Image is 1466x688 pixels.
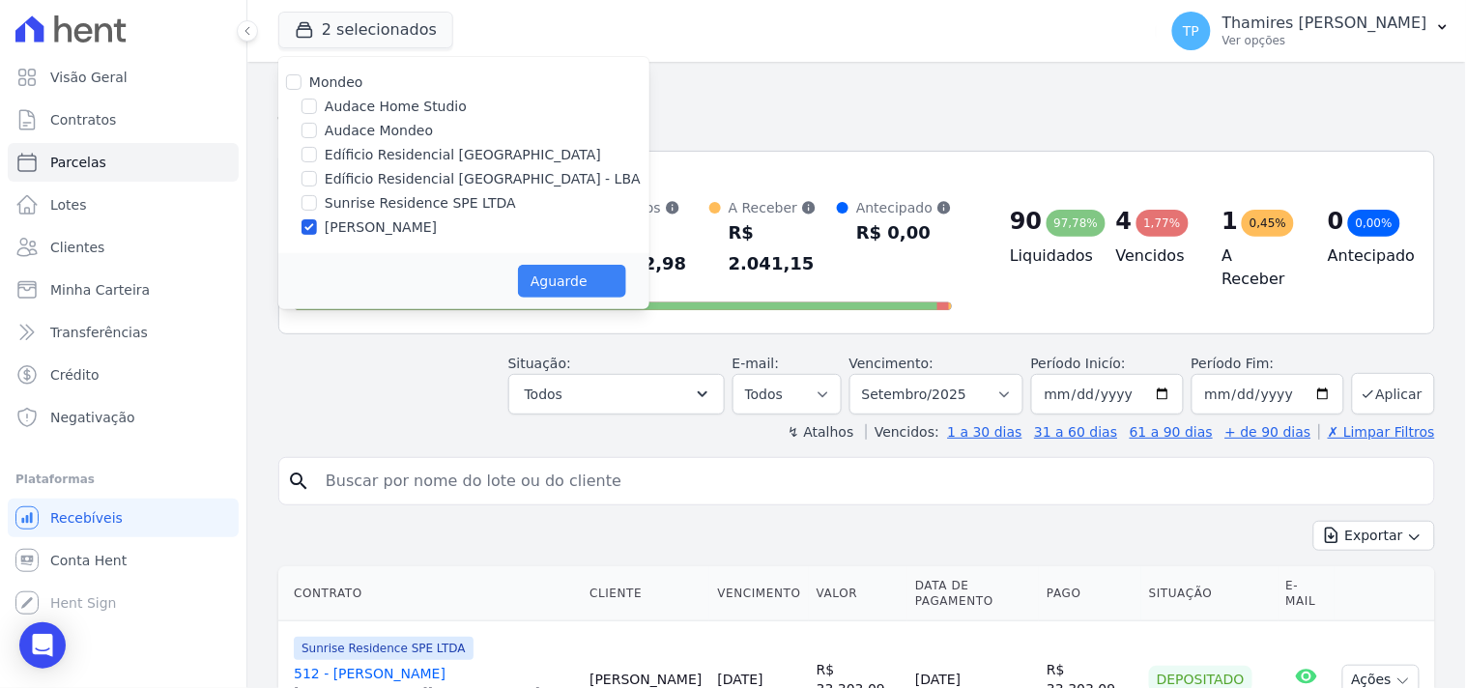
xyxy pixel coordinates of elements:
[8,143,239,182] a: Parcelas
[849,356,934,371] label: Vencimento:
[1141,566,1279,621] th: Situação
[518,265,626,298] button: Aguarde
[907,566,1039,621] th: Data de Pagamento
[50,365,100,385] span: Crédito
[1034,424,1117,440] a: 31 a 60 dias
[314,462,1426,501] input: Buscar por nome do lote ou do cliente
[856,198,952,217] div: Antecipado
[325,169,641,189] label: Edíficio Residencial [GEOGRAPHIC_DATA] - LBA
[8,228,239,267] a: Clientes
[508,374,725,415] button: Todos
[50,195,87,215] span: Lotes
[278,566,582,621] th: Contrato
[1222,14,1427,33] p: Thamires [PERSON_NAME]
[601,217,709,279] div: R$ 7.992,98
[8,313,239,352] a: Transferências
[601,198,709,217] div: Vencidos
[1183,24,1199,38] span: TP
[1348,210,1400,237] div: 0,00%
[1039,566,1141,621] th: Pago
[50,551,127,570] span: Conta Hent
[948,424,1022,440] a: 1 a 30 dias
[717,672,762,687] a: [DATE]
[8,398,239,437] a: Negativação
[50,153,106,172] span: Parcelas
[8,499,239,537] a: Recebíveis
[294,637,474,660] span: Sunrise Residence SPE LTDA
[309,74,363,90] label: Mondeo
[325,217,437,238] label: [PERSON_NAME]
[1010,244,1085,268] h4: Liquidados
[8,100,239,139] a: Contratos
[19,622,66,669] div: Open Intercom Messenger
[325,193,516,214] label: Sunrise Residence SPE LTDA
[729,198,837,217] div: A Receber
[278,12,453,48] button: 2 selecionados
[729,217,837,279] div: R$ 2.041,15
[325,97,467,117] label: Audace Home Studio
[866,424,939,440] label: Vencidos:
[8,186,239,224] a: Lotes
[1225,424,1311,440] a: + de 90 dias
[1130,424,1213,440] a: 61 a 90 dias
[856,217,952,248] div: R$ 0,00
[8,271,239,309] a: Minha Carteira
[733,356,780,371] label: E-mail:
[1192,354,1344,374] label: Período Fim:
[1328,244,1403,268] h4: Antecipado
[325,145,601,165] label: Edíficio Residencial [GEOGRAPHIC_DATA]
[1222,244,1298,291] h4: A Receber
[50,508,123,528] span: Recebíveis
[525,383,562,406] span: Todos
[508,356,571,371] label: Situação:
[1222,33,1427,48] p: Ver opções
[8,541,239,580] a: Conta Hent
[50,110,116,129] span: Contratos
[1279,566,1336,621] th: E-mail
[1313,521,1435,551] button: Exportar
[1116,206,1133,237] div: 4
[287,470,310,493] i: search
[1010,206,1042,237] div: 90
[8,356,239,394] a: Crédito
[1328,206,1344,237] div: 0
[582,566,709,621] th: Cliente
[1136,210,1189,237] div: 1,77%
[1031,356,1126,371] label: Período Inicío:
[1319,424,1435,440] a: ✗ Limpar Filtros
[1047,210,1107,237] div: 97,78%
[1352,373,1435,415] button: Aplicar
[50,408,135,427] span: Negativação
[1242,210,1294,237] div: 0,45%
[325,121,433,141] label: Audace Mondeo
[50,238,104,257] span: Clientes
[788,424,853,440] label: ↯ Atalhos
[50,68,128,87] span: Visão Geral
[709,566,808,621] th: Vencimento
[1116,244,1192,268] h4: Vencidos
[8,58,239,97] a: Visão Geral
[1222,206,1239,237] div: 1
[278,77,1435,112] h2: Parcelas
[50,323,148,342] span: Transferências
[15,468,231,491] div: Plataformas
[1157,4,1466,58] button: TP Thamires [PERSON_NAME] Ver opções
[50,280,150,300] span: Minha Carteira
[809,566,907,621] th: Valor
